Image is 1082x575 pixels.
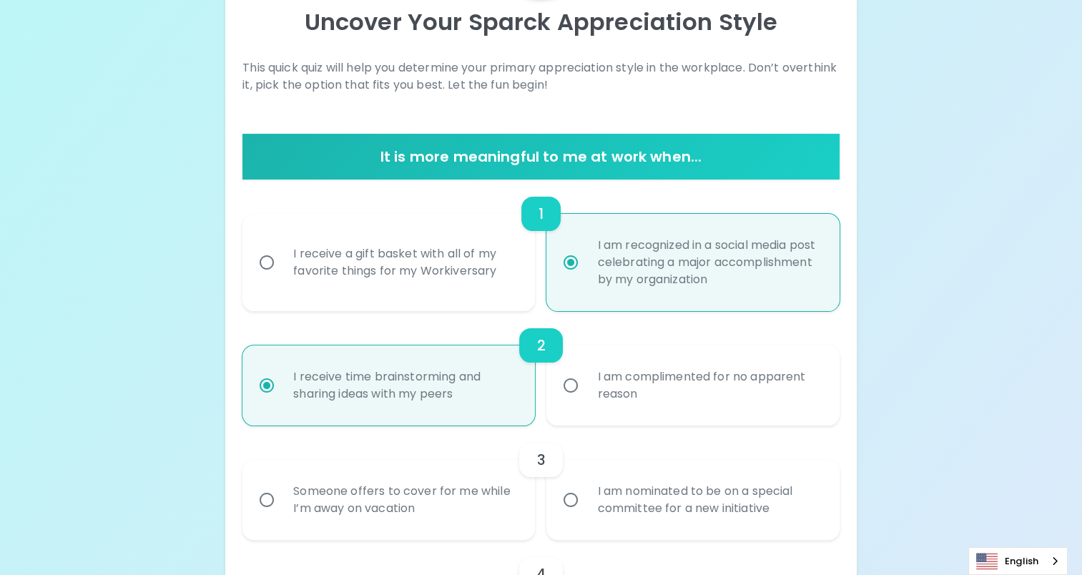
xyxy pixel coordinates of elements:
a: English [969,548,1067,574]
div: I receive time brainstorming and sharing ideas with my peers [282,351,527,420]
h6: It is more meaningful to me at work when... [248,145,834,168]
div: I am complimented for no apparent reason [586,351,831,420]
div: I am nominated to be on a special committee for a new initiative [586,466,831,534]
div: I am recognized in a social media post celebrating a major accomplishment by my organization [586,220,831,305]
h6: 3 [536,448,545,471]
div: choice-group-check [242,180,840,311]
p: This quick quiz will help you determine your primary appreciation style in the workplace. Don’t o... [242,59,840,94]
div: choice-group-check [242,426,840,540]
aside: Language selected: English [968,547,1068,575]
p: Uncover Your Sparck Appreciation Style [242,8,840,36]
h6: 1 [538,202,544,225]
div: I receive a gift basket with all of my favorite things for my Workiversary [282,228,527,297]
h6: 2 [536,334,545,357]
div: Language [968,547,1068,575]
div: choice-group-check [242,311,840,426]
div: Someone offers to cover for me while I’m away on vacation [282,466,527,534]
